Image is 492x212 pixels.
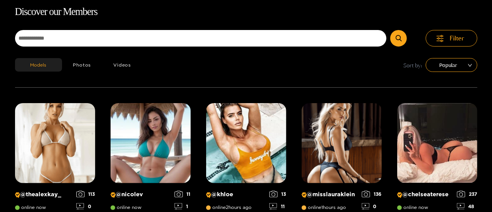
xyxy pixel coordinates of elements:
p: @ thealexkay_ [15,191,72,198]
button: Videos [102,58,142,72]
div: 1 [175,203,191,210]
span: Filter [450,34,465,43]
div: 0 [76,203,95,210]
span: Sort by: [404,61,423,70]
p: @ nicolev [111,191,171,198]
div: 113 [76,191,95,197]
button: Models [15,58,62,72]
div: 0 [362,203,382,210]
div: sort [426,58,477,72]
div: 11 [175,191,191,197]
p: @ misslauraklein [302,191,358,198]
p: @ chelseaterese [397,191,453,198]
h1: Discover our Members [15,4,477,20]
img: Creator Profile Image: chelseaterese [397,103,477,183]
span: online now [397,205,428,210]
img: Creator Profile Image: nicolev [111,103,191,183]
div: 237 [457,191,477,197]
span: online 1 hours ago [302,205,346,210]
span: online 2 hours ago [206,205,252,210]
div: 136 [362,191,382,197]
button: Photos [62,58,102,72]
button: Submit Search [390,30,407,47]
span: Popular [432,59,472,71]
div: 48 [457,203,477,210]
img: Creator Profile Image: thealexkay_ [15,103,95,183]
div: 13 [269,191,286,197]
span: online now [111,205,142,210]
p: @ khloe [206,191,265,198]
button: Filter [426,30,477,47]
img: Creator Profile Image: misslauraklein [302,103,382,183]
div: 11 [269,203,286,210]
span: online now [15,205,46,210]
img: Creator Profile Image: khloe [206,103,286,183]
